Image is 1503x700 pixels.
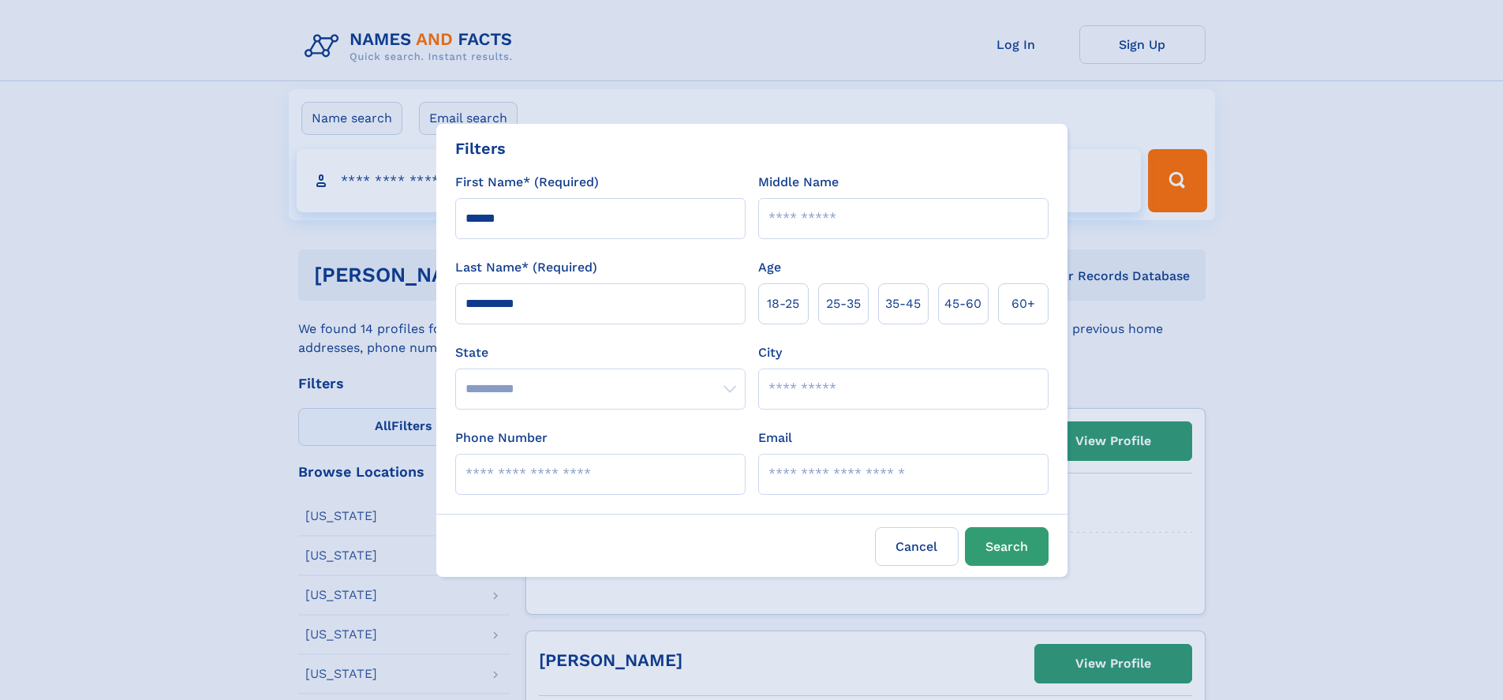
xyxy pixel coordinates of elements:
[455,343,746,362] label: State
[758,173,839,192] label: Middle Name
[455,429,548,447] label: Phone Number
[455,173,599,192] label: First Name* (Required)
[758,343,782,362] label: City
[767,294,799,313] span: 18‑25
[455,137,506,160] div: Filters
[885,294,921,313] span: 35‑45
[455,258,597,277] label: Last Name* (Required)
[944,294,981,313] span: 45‑60
[826,294,861,313] span: 25‑35
[875,527,959,566] label: Cancel
[758,429,792,447] label: Email
[758,258,781,277] label: Age
[965,527,1049,566] button: Search
[1011,294,1035,313] span: 60+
